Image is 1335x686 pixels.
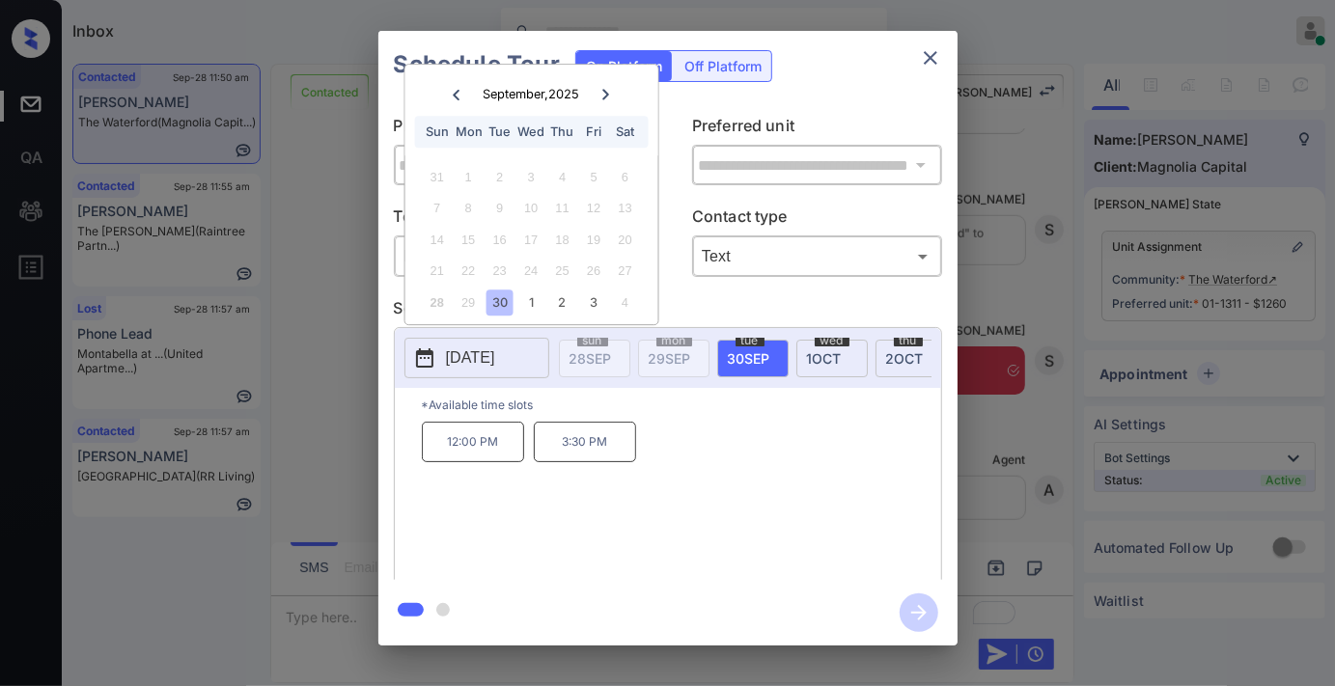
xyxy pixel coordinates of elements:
div: Not available Friday, September 5th, 2025 [581,164,607,190]
div: Wed [518,119,544,145]
div: September , 2025 [483,87,579,101]
div: Thu [549,119,575,145]
button: btn-next [888,588,950,638]
div: date-select [717,340,789,377]
div: Sun [424,119,450,145]
div: Not available Wednesday, September 17th, 2025 [518,227,544,253]
div: Not available Tuesday, September 23rd, 2025 [487,259,513,285]
p: 12:00 PM [422,422,524,462]
div: Mon [456,119,482,145]
div: Not available Thursday, September 4th, 2025 [549,164,575,190]
p: 3:30 PM [534,422,636,462]
div: Not available Wednesday, September 3rd, 2025 [518,164,544,190]
div: Sat [612,119,638,145]
div: Not available Sunday, August 31st, 2025 [424,164,450,190]
p: Preferred community [394,114,644,145]
div: Not available Friday, September 12th, 2025 [581,196,607,222]
div: Not available Sunday, September 21st, 2025 [424,259,450,285]
div: Not available Thursday, September 18th, 2025 [549,227,575,253]
div: Choose Wednesday, October 1st, 2025 [518,289,544,316]
div: date-select [876,340,947,377]
button: close [911,39,950,77]
span: 1 OCT [807,350,842,367]
div: Not available Thursday, September 11th, 2025 [549,196,575,222]
div: Off Platform [675,51,771,81]
div: Choose Friday, October 3rd, 2025 [581,289,607,316]
span: thu [894,335,923,346]
div: Not available Saturday, September 27th, 2025 [612,259,638,285]
div: On Platform [576,51,672,81]
div: Fri [581,119,607,145]
h2: Schedule Tour [378,31,575,98]
div: Choose Tuesday, September 30th, 2025 [487,289,513,316]
p: *Available time slots [422,388,941,422]
div: Not available Monday, September 29th, 2025 [456,289,482,316]
span: 30 SEP [728,350,770,367]
div: Not available Sunday, September 14th, 2025 [424,227,450,253]
div: Not available Thursday, September 25th, 2025 [549,259,575,285]
span: 2 OCT [886,350,924,367]
p: Contact type [692,205,942,235]
div: Not available Saturday, September 13th, 2025 [612,196,638,222]
div: Tue [487,119,513,145]
div: Not available Monday, September 1st, 2025 [456,164,482,190]
button: [DATE] [404,338,549,378]
div: Text [697,240,937,272]
div: Not available Saturday, September 20th, 2025 [612,227,638,253]
div: Not available Tuesday, September 9th, 2025 [487,196,513,222]
div: In Person [399,240,639,272]
div: Not available Tuesday, September 16th, 2025 [487,227,513,253]
span: tue [736,335,765,346]
div: Not available Monday, September 8th, 2025 [456,196,482,222]
p: Select slot [394,296,942,327]
p: [DATE] [446,346,495,370]
div: Not available Wednesday, September 24th, 2025 [518,259,544,285]
div: date-select [796,340,868,377]
div: Not available Saturday, October 4th, 2025 [612,289,638,316]
span: wed [815,335,849,346]
div: Not available Wednesday, September 10th, 2025 [518,196,544,222]
div: Not available Monday, September 15th, 2025 [456,227,482,253]
div: Not available Friday, September 19th, 2025 [581,227,607,253]
div: Choose Thursday, October 2nd, 2025 [549,289,575,316]
div: Not available Friday, September 26th, 2025 [581,259,607,285]
div: Not available Sunday, September 7th, 2025 [424,196,450,222]
p: Tour type [394,205,644,235]
p: Preferred unit [692,114,942,145]
div: Not available Tuesday, September 2nd, 2025 [487,164,513,190]
div: month 2025-09 [411,161,652,317]
div: Not available Saturday, September 6th, 2025 [612,164,638,190]
div: Not available Monday, September 22nd, 2025 [456,259,482,285]
div: Not available Sunday, September 28th, 2025 [424,289,450,316]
